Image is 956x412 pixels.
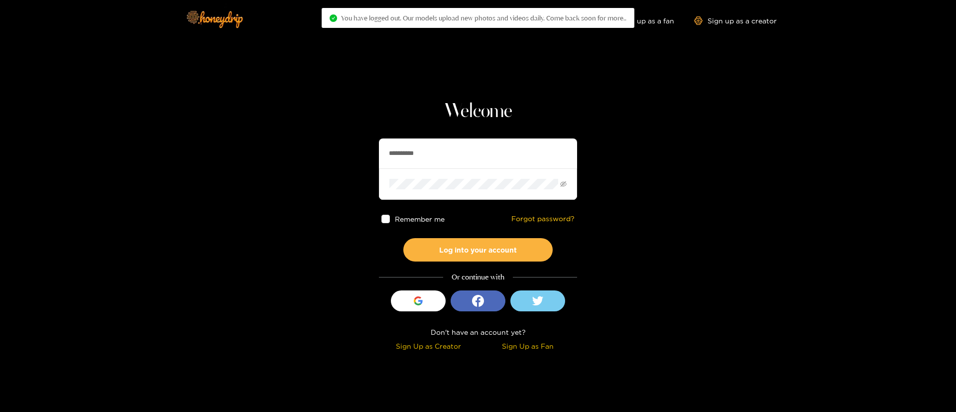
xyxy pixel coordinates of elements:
span: check-circle [330,14,337,22]
h1: Welcome [379,100,577,124]
span: eye-invisible [560,181,567,187]
span: You have logged out. Our models upload new photos and videos daily. Come back soon for more.. [341,14,626,22]
div: Sign Up as Creator [381,340,476,352]
button: Log into your account [403,238,553,262]
a: Forgot password? [511,215,575,223]
span: Remember me [395,215,445,223]
div: Sign Up as Fan [480,340,575,352]
div: Don't have an account yet? [379,326,577,338]
a: Sign up as a fan [606,16,674,25]
a: Sign up as a creator [694,16,777,25]
div: Or continue with [379,272,577,283]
